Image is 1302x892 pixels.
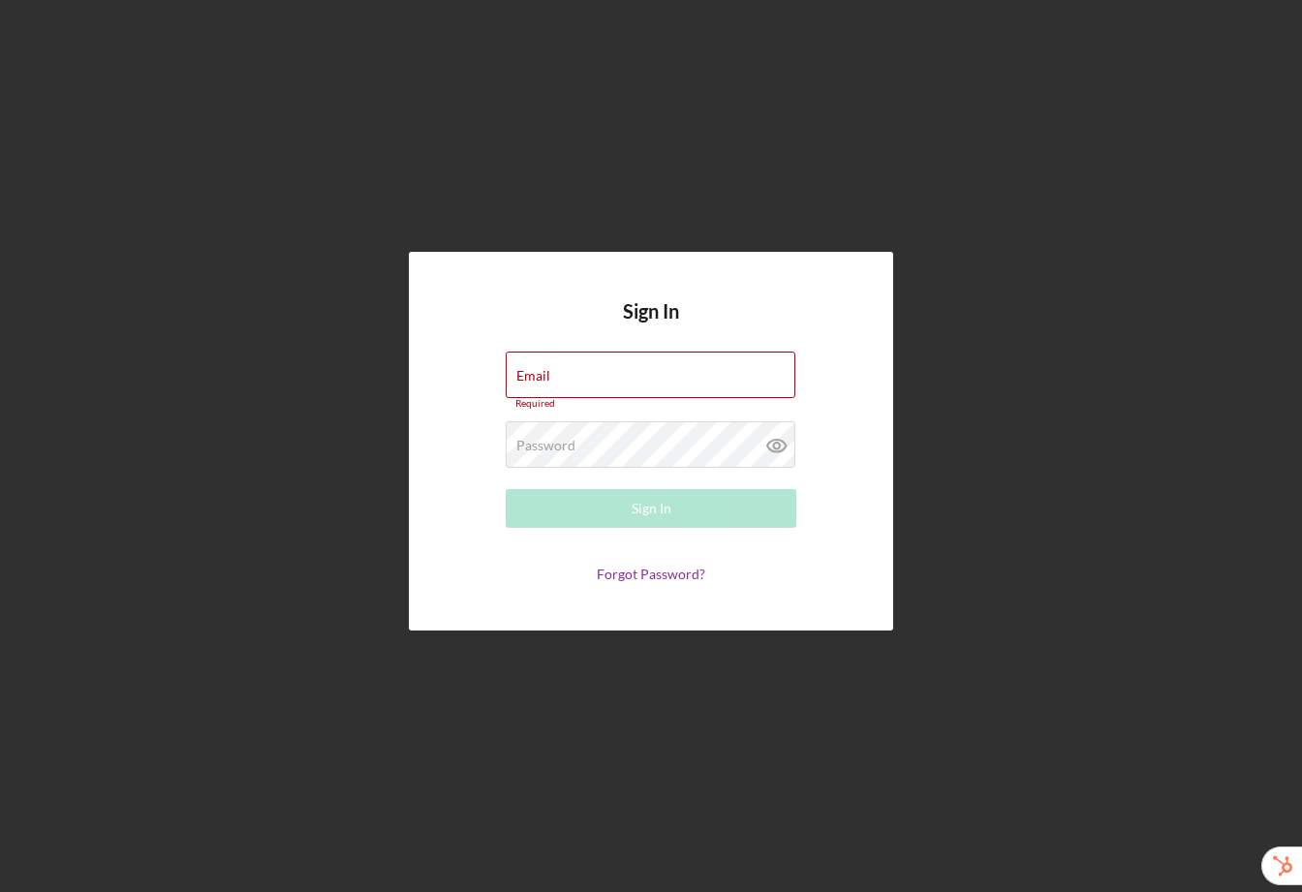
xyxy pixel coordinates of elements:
[623,300,679,352] h4: Sign In
[506,489,796,528] button: Sign In
[632,489,671,528] div: Sign In
[597,566,705,582] a: Forgot Password?
[516,438,575,453] label: Password
[506,398,796,410] div: Required
[516,368,550,384] label: Email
